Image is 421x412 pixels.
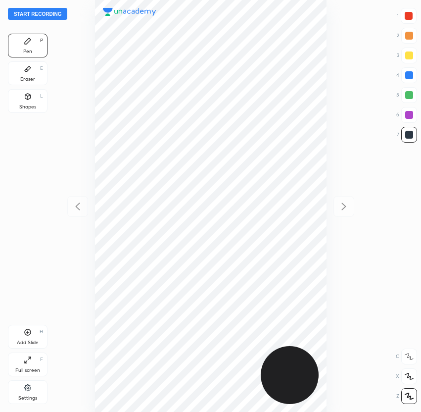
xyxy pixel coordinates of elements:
div: Settings [18,396,37,401]
div: Shapes [19,104,36,109]
div: 4 [396,67,417,83]
div: H [40,329,43,334]
div: C [396,349,417,364]
div: 6 [396,107,417,123]
div: P [40,38,43,43]
div: 7 [397,127,417,143]
div: Z [396,388,417,404]
img: logo.38c385cc.svg [103,8,156,16]
div: 3 [397,48,417,63]
button: Start recording [8,8,67,20]
div: X [396,368,417,384]
div: Add Slide [17,340,39,345]
div: 5 [396,87,417,103]
div: Pen [23,49,32,54]
div: 1 [397,8,417,24]
div: Full screen [15,368,40,373]
div: L [40,94,43,99]
div: Eraser [20,77,35,82]
div: 2 [397,28,417,44]
div: F [40,357,43,362]
div: E [40,66,43,71]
